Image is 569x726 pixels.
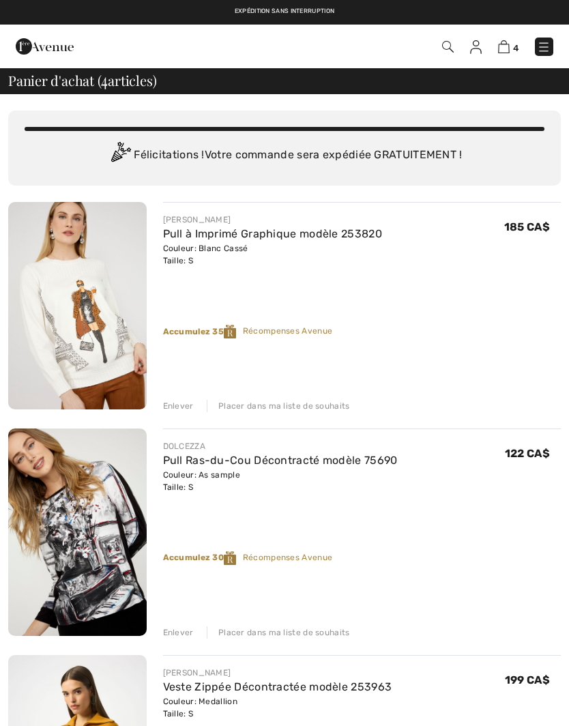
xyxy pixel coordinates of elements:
img: Panier d'achat [498,40,510,53]
a: Pull Ras-du-Cou Décontracté modèle 75690 [163,454,398,467]
img: Pull Ras-du-Cou Décontracté modèle 75690 [8,429,147,636]
div: Couleur: Blanc Cassé Taille: S [163,242,382,267]
div: Placer dans ma liste de souhaits [207,400,350,412]
span: 4 [101,70,108,88]
a: 4 [498,38,519,55]
img: 1ère Avenue [16,33,74,60]
img: Reward-Logo.svg [224,551,236,565]
strong: Accumulez 30 [163,553,243,562]
div: Couleur: As sample Taille: S [163,469,398,493]
img: Reward-Logo.svg [224,325,236,338]
img: Congratulation2.svg [106,142,134,169]
div: [PERSON_NAME] [163,214,382,226]
div: Placer dans ma liste de souhaits [207,626,350,639]
div: DOLCEZZA [163,440,398,452]
div: Récompenses Avenue [163,551,561,565]
strong: Accumulez 35 [163,327,243,336]
span: 122 CA$ [505,447,550,460]
img: Mes infos [470,40,482,54]
div: Couleur: Medallion Taille: S [163,695,392,720]
div: Enlever [163,400,194,412]
a: Veste Zippée Décontractée modèle 253963 [163,680,392,693]
span: 185 CA$ [504,220,550,233]
span: 199 CA$ [505,673,550,686]
span: Panier d'achat ( articles) [8,74,156,87]
div: Félicitations ! Votre commande sera expédiée GRATUITEMENT ! [25,142,544,169]
span: 4 [513,43,519,53]
div: Récompenses Avenue [163,325,561,338]
img: Pull à Imprimé Graphique modèle 253820 [8,202,147,409]
div: [PERSON_NAME] [163,667,392,679]
a: 1ère Avenue [16,39,74,52]
img: Recherche [442,41,454,53]
div: Enlever [163,626,194,639]
img: Menu [537,40,551,54]
a: Pull à Imprimé Graphique modèle 253820 [163,227,382,240]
